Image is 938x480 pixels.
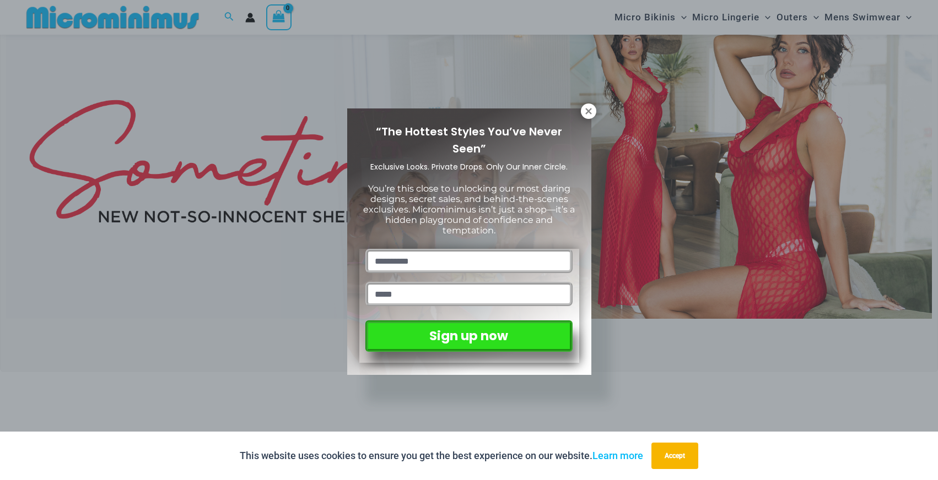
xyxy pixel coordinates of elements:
button: Accept [651,443,698,469]
button: Close [581,103,596,119]
span: You’re this close to unlocking our most daring designs, secret sales, and behind-the-scenes exclu... [363,183,575,236]
span: Exclusive Looks. Private Drops. Only Our Inner Circle. [370,161,568,172]
button: Sign up now [365,320,572,352]
p: This website uses cookies to ensure you get the best experience on our website. [240,448,643,464]
span: “The Hottest Styles You’ve Never Seen” [376,124,562,156]
a: Learn more [592,450,643,461]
